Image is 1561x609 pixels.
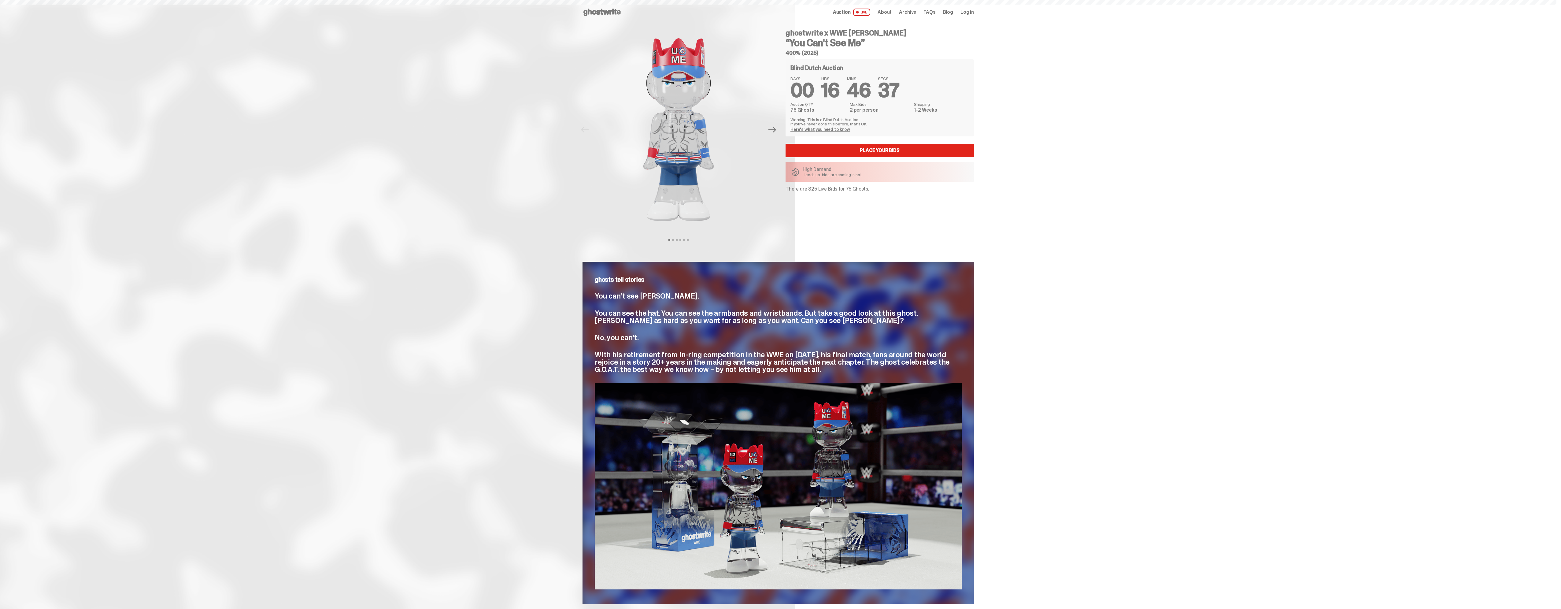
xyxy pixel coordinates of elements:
[790,108,846,113] dd: 75 Ghosts
[786,144,974,157] a: Place your Bids
[790,117,969,126] p: Warning: This is a Blind Dutch Auction. If you’ve never done this before, that’s OK.
[878,10,892,15] a: About
[853,9,871,16] span: LIVE
[821,76,840,81] span: HRS
[850,102,910,106] dt: Max Bids
[790,102,846,106] dt: Auction QTY
[803,173,862,177] p: Heads up: bids are coming in hot
[790,65,843,71] h4: Blind Dutch Auction
[595,333,639,342] span: No, you can’t.
[786,50,974,56] h5: 400% (2025)
[878,78,899,103] span: 37
[847,76,871,81] span: MINS
[668,239,670,241] button: View slide 1
[676,239,678,241] button: View slide 3
[594,24,763,235] img: John_Cena_Hero_1.png
[766,123,779,136] button: Next
[786,29,974,37] h4: ghostwrite x WWE [PERSON_NAME]
[790,127,850,132] a: Here's what you need to know
[923,10,935,15] a: FAQs
[850,108,910,113] dd: 2 per person
[833,9,870,16] a: Auction LIVE
[595,383,962,589] img: ghost story image
[595,350,949,374] span: With his retirement from in-ring competition in the WWE on [DATE], his final match, fans around t...
[790,78,814,103] span: 00
[878,76,899,81] span: SECS
[943,10,953,15] a: Blog
[595,308,918,325] span: You can see the hat. You can see the armbands and wristbands. But take a good look at this ghost....
[899,10,916,15] a: Archive
[914,108,969,113] dd: 1-2 Weeks
[683,239,685,241] button: View slide 5
[833,10,851,15] span: Auction
[786,38,974,48] h3: “You Can't See Me”
[914,102,969,106] dt: Shipping
[786,187,974,191] p: There are 325 Live Bids for 75 Ghosts.
[595,291,699,301] span: You can’t see [PERSON_NAME].
[679,239,681,241] button: View slide 4
[790,76,814,81] span: DAYS
[687,239,689,241] button: View slide 6
[847,78,871,103] span: 46
[960,10,974,15] a: Log in
[803,167,862,172] p: High Demand
[821,78,840,103] span: 16
[595,277,962,283] p: ghosts tell stories
[672,239,674,241] button: View slide 2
